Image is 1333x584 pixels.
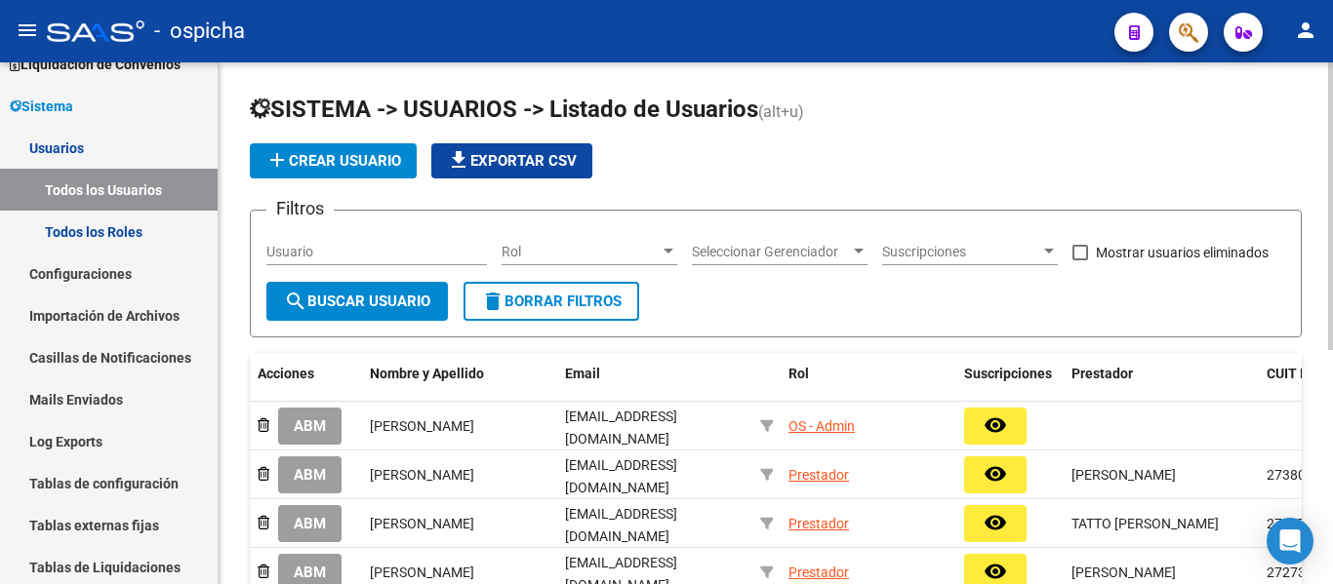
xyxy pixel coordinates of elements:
[758,102,804,121] span: (alt+u)
[984,511,1007,534] mat-icon: remove_red_eye
[431,143,592,178] button: Exportar CSV
[278,505,342,541] button: ABM
[294,565,326,582] span: ABM
[266,282,448,321] button: Buscar Usuario
[362,353,557,417] datatable-header-cell: Nombre y Apellido
[1096,241,1269,264] span: Mostrar usuarios eliminados
[294,467,326,485] span: ABM
[1294,19,1317,42] mat-icon: person
[258,366,314,381] span: Acciones
[370,467,474,483] span: [PERSON_NAME]
[984,413,1007,437] mat-icon: remove_red_eye
[964,366,1052,381] span: Suscripciones
[447,148,470,172] mat-icon: file_download
[284,290,307,313] mat-icon: search
[788,415,855,438] div: OS - Admin
[250,143,417,178] button: Crear Usuario
[984,560,1007,583] mat-icon: remove_red_eye
[1071,366,1133,381] span: Prestador
[1071,565,1176,580] span: [PERSON_NAME]
[16,19,39,42] mat-icon: menu
[10,54,181,75] span: Liquidación de Convenios
[788,464,849,487] div: Prestador
[278,408,342,444] button: ABM
[10,96,73,117] span: Sistema
[781,353,956,417] datatable-header-cell: Rol
[294,418,326,436] span: ABM
[266,195,334,222] h3: Filtros
[370,565,474,580] span: [PERSON_NAME]
[464,282,639,321] button: Borrar Filtros
[788,562,849,584] div: Prestador
[284,292,430,310] span: Buscar Usuario
[956,353,1064,417] datatable-header-cell: Suscripciones
[557,353,752,417] datatable-header-cell: Email
[250,353,362,417] datatable-header-cell: Acciones
[481,290,505,313] mat-icon: delete
[984,462,1007,486] mat-icon: remove_red_eye
[1064,353,1259,417] datatable-header-cell: Prestador
[370,516,474,531] span: [PERSON_NAME]
[692,244,850,260] span: Seleccionar Gerenciador
[278,456,342,492] button: ABM
[1267,518,1313,565] div: Open Intercom Messenger
[294,516,326,533] span: ABM
[370,366,484,381] span: Nombre y Apellido
[565,366,600,381] span: Email
[1071,467,1176,483] span: [PERSON_NAME]
[502,244,660,260] span: Rol
[447,152,577,170] span: Exportar CSV
[565,506,677,544] span: [EMAIL_ADDRESS][DOMAIN_NAME]
[265,152,401,170] span: Crear Usuario
[788,513,849,535] div: Prestador
[882,244,1040,260] span: Suscripciones
[250,96,758,123] span: SISTEMA -> USUARIOS -> Listado de Usuarios
[1071,516,1219,531] span: TATTO [PERSON_NAME]
[788,366,809,381] span: Rol
[265,148,289,172] mat-icon: add
[565,409,677,447] span: [EMAIL_ADDRESS][DOMAIN_NAME]
[154,10,245,53] span: - ospicha
[565,457,677,495] span: [EMAIL_ADDRESS][DOMAIN_NAME]
[370,418,474,434] span: [PERSON_NAME]
[481,292,622,310] span: Borrar Filtros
